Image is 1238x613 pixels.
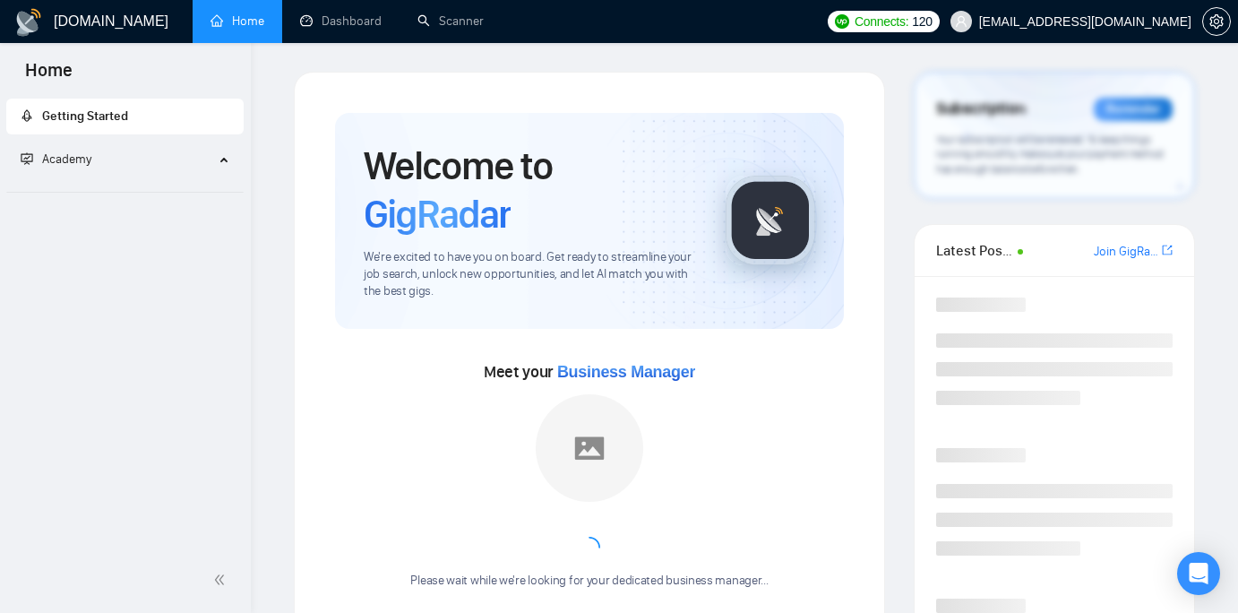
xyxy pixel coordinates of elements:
span: Academy [21,151,91,167]
a: Join GigRadar Slack Community [1094,242,1158,262]
img: gigradar-logo.png [726,176,815,265]
span: Business Manager [557,363,695,381]
span: Home [11,57,87,95]
a: setting [1202,14,1231,29]
img: logo [14,8,43,37]
div: Please wait while we're looking for your dedicated business manager... [400,573,778,590]
li: Getting Started [6,99,244,134]
span: We're excited to have you on board. Get ready to streamline your job search, unlock new opportuni... [364,249,697,300]
div: Reminder [1094,98,1173,121]
span: Connects: [855,12,908,31]
span: rocket [21,109,33,122]
span: GigRadar [364,190,511,238]
span: Your subscription will be renewed. To keep things running smoothly, make sure your payment method... [936,133,1164,176]
img: upwork-logo.png [835,14,849,29]
span: Academy [42,151,91,167]
span: Getting Started [42,108,128,124]
div: Open Intercom Messenger [1177,552,1220,595]
a: homeHome [211,13,264,29]
span: user [955,15,967,28]
button: setting [1202,7,1231,36]
span: setting [1203,14,1230,29]
img: placeholder.png [536,394,643,502]
span: Subscription [936,94,1025,125]
span: double-left [213,571,231,589]
span: fund-projection-screen [21,152,33,165]
span: Latest Posts from the GigRadar Community [936,239,1012,262]
span: export [1162,243,1173,257]
span: Meet your [484,362,695,382]
a: dashboardDashboard [300,13,382,29]
h1: Welcome to [364,142,697,238]
li: Academy Homepage [6,185,244,196]
span: loading [579,537,600,558]
span: 120 [912,12,932,31]
a: searchScanner [417,13,484,29]
a: export [1162,242,1173,259]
